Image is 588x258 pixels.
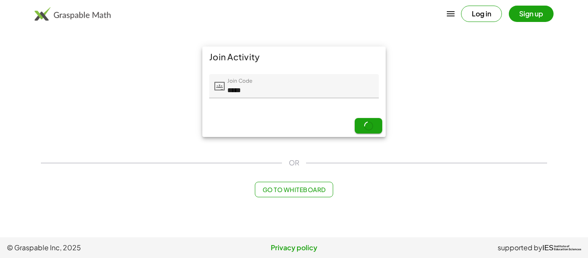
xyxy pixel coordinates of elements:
span: Go to Whiteboard [262,186,325,193]
button: Log in [461,6,502,22]
span: supported by [498,242,542,253]
button: Sign up [509,6,554,22]
span: © Graspable Inc, 2025 [7,242,198,253]
a: IESInstitute ofEducation Sciences [542,242,581,253]
span: OR [289,158,299,168]
button: Go to Whiteboard [255,182,333,197]
span: IES [542,244,554,252]
span: Institute of Education Sciences [554,245,581,251]
div: Join Activity [202,47,386,67]
a: Privacy policy [198,242,390,253]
